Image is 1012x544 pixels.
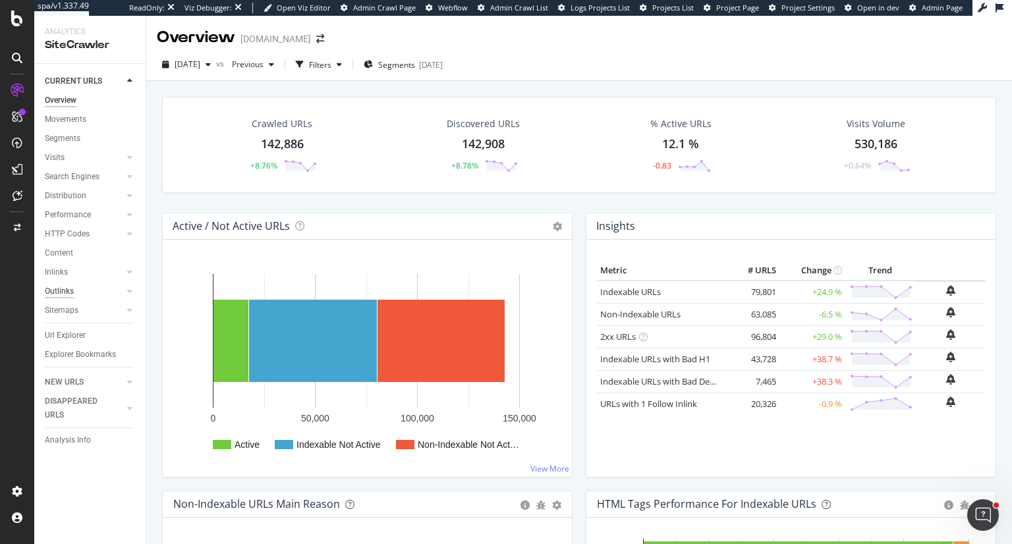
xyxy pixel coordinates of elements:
[451,160,478,171] div: +8.78%
[596,217,635,235] h4: Insights
[45,74,102,88] div: CURRENT URLS
[447,117,520,130] div: Discovered URLs
[45,189,123,203] a: Distribution
[520,501,530,510] div: circle-info
[640,3,694,13] a: Projects List
[45,94,136,107] a: Overview
[45,38,135,53] div: SiteCrawler
[401,413,434,423] text: 100,000
[45,132,80,146] div: Segments
[45,208,123,222] a: Performance
[462,136,505,153] div: 142,908
[129,3,165,13] div: ReadOnly:
[184,3,232,13] div: Viz Debugger:
[426,3,468,13] a: Webflow
[45,329,136,342] a: Url Explorer
[45,246,136,260] a: Content
[727,281,779,304] td: 79,801
[216,58,227,69] span: vs
[45,26,135,38] div: Analytics
[704,3,759,13] a: Project Page
[960,501,969,510] div: bug
[264,3,331,13] a: Open Viz Editor
[309,59,331,70] div: Filters
[845,3,899,13] a: Open in dev
[944,501,953,510] div: circle-info
[600,308,681,320] a: Non-Indexable URLs
[227,59,264,70] span: Previous
[173,217,290,235] h4: Active / Not Active URLs
[600,331,636,342] a: 2xx URLs
[45,348,136,362] a: Explorer Bookmarks
[211,413,216,423] text: 0
[779,393,845,415] td: -0.9 %
[45,227,90,241] div: HTTP Codes
[252,117,312,130] div: Crawled URLs
[946,307,955,317] div: bell-plus
[597,261,727,281] th: Metric
[341,3,416,13] a: Admin Crawl Page
[277,3,331,13] span: Open Viz Editor
[653,160,671,171] div: -0.83
[779,348,845,370] td: +38.7 %
[316,34,324,43] div: arrow-right-arrow-left
[727,393,779,415] td: 20,326
[845,261,916,281] th: Trend
[45,113,136,126] a: Movements
[662,136,699,153] div: 12.1 %
[45,208,91,222] div: Performance
[847,117,905,130] div: Visits Volume
[571,3,630,13] span: Logs Projects List
[600,375,744,387] a: Indexable URLs with Bad Description
[358,54,448,75] button: Segments[DATE]
[296,439,381,450] text: Indexable Not Active
[855,136,897,153] div: 530,186
[45,189,86,203] div: Distribution
[45,375,123,389] a: NEW URLS
[45,246,73,260] div: Content
[946,374,955,385] div: bell-plus
[45,304,123,317] a: Sitemaps
[558,3,630,13] a: Logs Projects List
[45,74,123,88] a: CURRENT URLS
[727,325,779,348] td: 96,804
[438,3,468,13] span: Webflow
[45,433,136,447] a: Analysis Info
[45,170,123,184] a: Search Engines
[652,3,694,13] span: Projects List
[922,3,963,13] span: Admin Page
[45,375,84,389] div: NEW URLS
[173,497,340,510] div: Non-Indexable URLs Main Reason
[353,3,416,13] span: Admin Crawl Page
[536,501,546,510] div: bug
[45,227,123,241] a: HTTP Codes
[727,370,779,393] td: 7,465
[157,54,216,75] button: [DATE]
[553,222,562,231] i: Options
[503,413,536,423] text: 150,000
[769,3,835,13] a: Project Settings
[45,433,91,447] div: Analysis Info
[779,303,845,325] td: -6.5 %
[45,170,99,184] div: Search Engines
[45,285,123,298] a: Outlinks
[301,413,329,423] text: 50,000
[552,501,561,510] div: gear
[779,281,845,304] td: +24.9 %
[45,394,123,422] a: DISAPPEARED URLS
[600,398,697,410] a: URLs with 1 Follow Inlink
[418,439,519,450] text: Non-Indexable Not Act…
[378,59,415,70] span: Segments
[45,151,65,165] div: Visits
[650,117,712,130] div: % Active URLs
[173,261,557,466] svg: A chart.
[946,285,955,296] div: bell-plus
[946,396,955,407] div: bell-plus
[291,54,347,75] button: Filters
[45,348,116,362] div: Explorer Bookmarks
[45,113,86,126] div: Movements
[45,329,86,342] div: Url Explorer
[779,325,845,348] td: +29.0 %
[530,463,569,474] a: View More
